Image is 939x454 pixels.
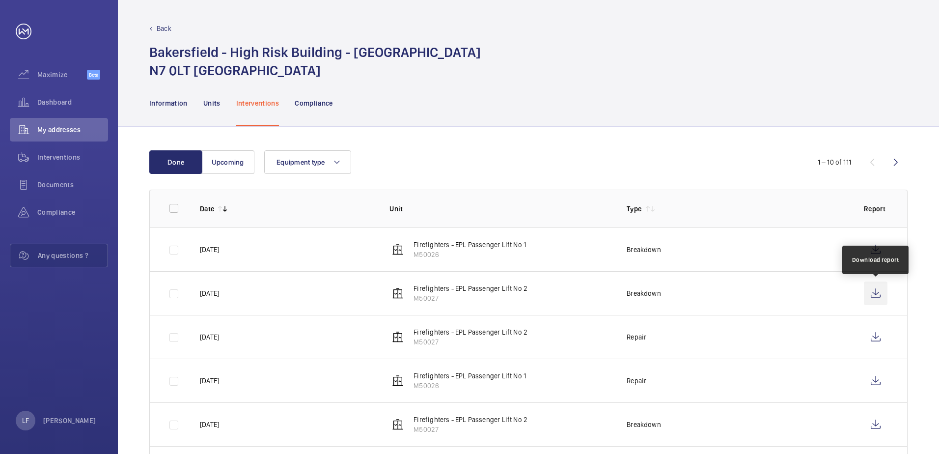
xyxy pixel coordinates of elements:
p: [DATE] [200,420,219,429]
p: Date [200,204,214,214]
p: Repair [627,376,646,386]
button: Done [149,150,202,174]
p: [DATE] [200,332,219,342]
span: Beta [87,70,100,80]
p: Report [864,204,887,214]
p: Interventions [236,98,279,108]
img: elevator.svg [392,331,404,343]
p: Firefighters - EPL Passenger Lift No 1 [414,371,526,381]
p: M50026 [414,250,526,259]
p: Units [203,98,221,108]
p: Breakdown [627,420,661,429]
img: elevator.svg [392,375,404,387]
img: elevator.svg [392,244,404,255]
p: [DATE] [200,376,219,386]
p: M50026 [414,381,526,391]
p: [DATE] [200,245,219,255]
p: [PERSON_NAME] [43,416,96,426]
p: Type [627,204,641,214]
p: Firefighters - EPL Passenger Lift No 1 [414,240,526,250]
p: M50027 [414,337,527,347]
p: M50027 [414,293,527,303]
span: Documents [37,180,108,190]
p: Compliance [295,98,333,108]
span: Compliance [37,207,108,217]
p: Unit [389,204,611,214]
span: Maximize [37,70,87,80]
h1: Bakersfield - High Risk Building - [GEOGRAPHIC_DATA] N7 0LT [GEOGRAPHIC_DATA] [149,43,481,80]
p: Repair [627,332,646,342]
img: elevator.svg [392,287,404,299]
span: My addresses [37,125,108,135]
p: Firefighters - EPL Passenger Lift No 2 [414,415,527,425]
div: 1 – 10 of 111 [818,157,851,167]
button: Upcoming [201,150,254,174]
p: [DATE] [200,288,219,298]
img: elevator.svg [392,419,404,430]
span: Dashboard [37,97,108,107]
p: Breakdown [627,288,661,298]
p: Breakdown [627,245,661,255]
button: Equipment type [264,150,351,174]
span: Equipment type [276,158,325,166]
p: Information [149,98,188,108]
div: Download report [852,255,899,264]
p: Firefighters - EPL Passenger Lift No 2 [414,284,527,293]
span: Interventions [37,152,108,162]
p: Firefighters - EPL Passenger Lift No 2 [414,327,527,337]
p: LF [22,416,29,426]
p: M50027 [414,425,527,434]
span: Any questions ? [38,251,108,260]
p: Back [157,24,171,33]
